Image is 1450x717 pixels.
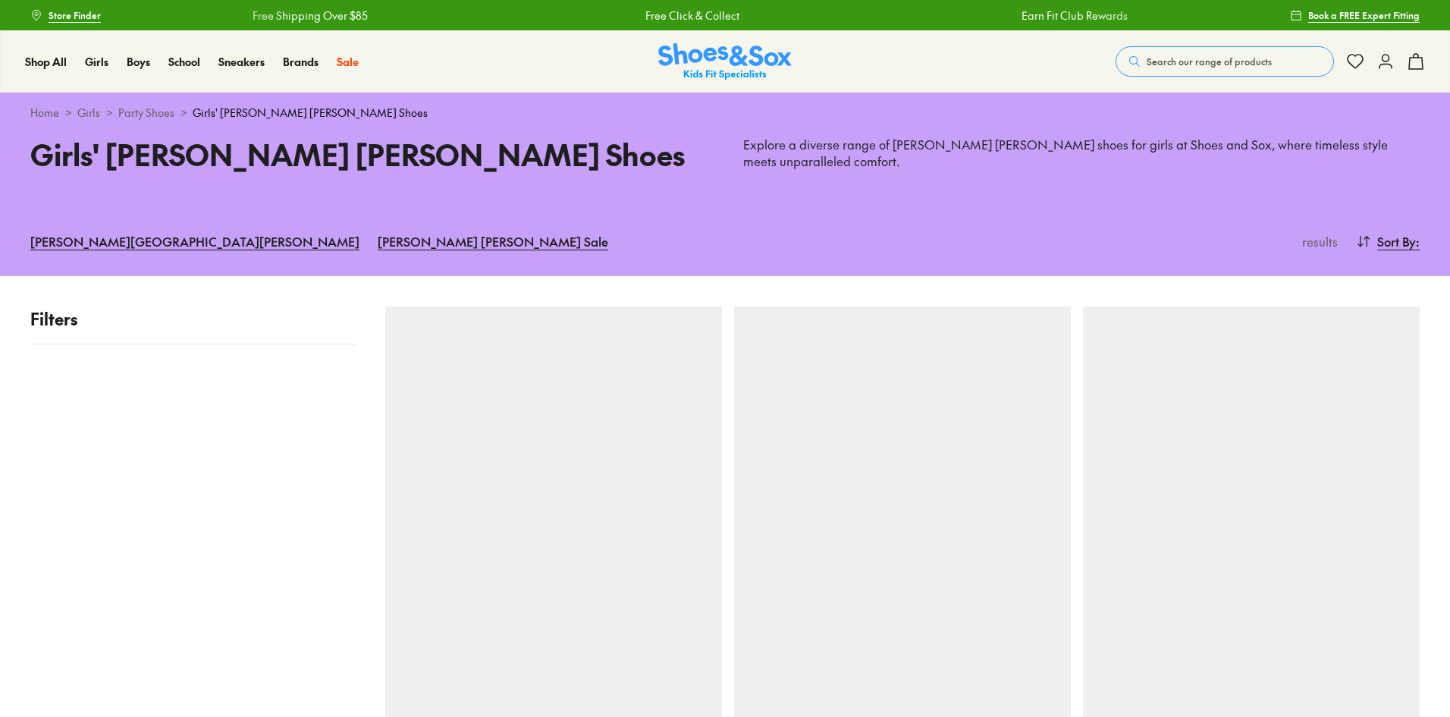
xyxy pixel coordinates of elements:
a: Book a FREE Expert Fitting [1290,2,1420,29]
span: Girls' [PERSON_NAME] [PERSON_NAME] Shoes [193,105,428,121]
a: Earn Fit Club Rewards [1019,8,1125,24]
a: Brands [283,54,319,70]
a: [PERSON_NAME][GEOGRAPHIC_DATA][PERSON_NAME] [30,225,359,258]
a: Free Shipping Over $85 [250,8,366,24]
span: Store Finder [49,8,101,22]
a: Sale [337,54,359,70]
a: Shop All [25,54,67,70]
span: Shop All [25,54,67,69]
span: Boys [127,54,150,69]
div: > > > [30,105,1420,121]
span: Brands [283,54,319,69]
a: Store Finder [30,2,101,29]
button: Search our range of products [1116,46,1334,77]
a: Girls [77,105,100,121]
a: Sneakers [218,54,265,70]
h1: Girls' [PERSON_NAME] [PERSON_NAME] Shoes [30,133,707,176]
span: Book a FREE Expert Fitting [1308,8,1420,22]
a: Boys [127,54,150,70]
p: results [1296,232,1338,250]
a: Party Shoes [118,105,174,121]
p: Filters [30,307,355,332]
a: Girls [85,54,108,70]
span: Girls [85,54,108,69]
span: Sneakers [218,54,265,69]
span: Sale [337,54,359,69]
a: [PERSON_NAME] [PERSON_NAME] Sale [378,225,608,258]
img: SNS_Logo_Responsive.svg [658,43,792,80]
a: Shoes & Sox [658,43,792,80]
span: : [1416,232,1420,250]
a: School [168,54,200,70]
button: Sort By: [1356,225,1420,258]
span: School [168,54,200,69]
a: Home [30,105,59,121]
span: Search our range of products [1147,55,1272,68]
a: Free Click & Collect [643,8,737,24]
p: Explore a diverse range of [PERSON_NAME] [PERSON_NAME] shoes for girls at Shoes and Sox, where ti... [743,137,1420,170]
span: Sort By [1377,232,1416,250]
